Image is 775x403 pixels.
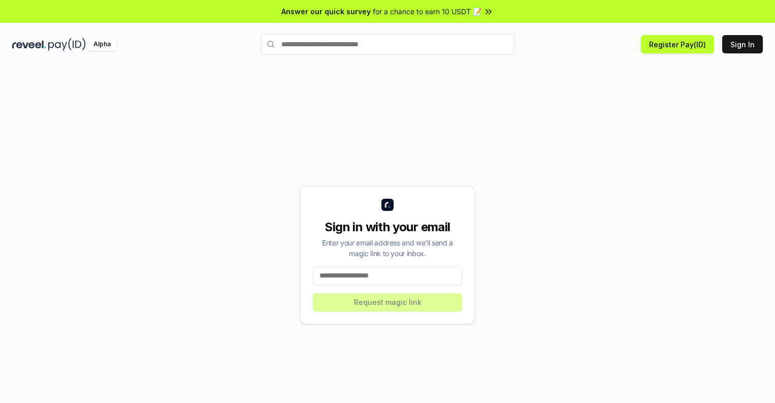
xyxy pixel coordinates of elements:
button: Register Pay(ID) [641,35,714,53]
img: reveel_dark [12,38,46,51]
button: Sign In [722,35,763,53]
span: Answer our quick survey [281,6,371,17]
div: Sign in with your email [313,219,462,235]
span: for a chance to earn 10 USDT 📝 [373,6,481,17]
img: pay_id [48,38,86,51]
div: Enter your email address and we’ll send a magic link to your inbox. [313,237,462,259]
img: logo_small [381,199,394,211]
div: Alpha [88,38,116,51]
